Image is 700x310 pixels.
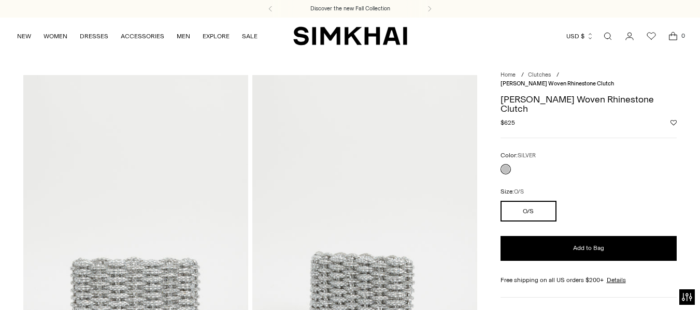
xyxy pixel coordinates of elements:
div: Free shipping on all US orders $200+ [501,275,677,285]
nav: breadcrumbs [501,71,677,88]
a: MEN [177,25,190,48]
button: O/S [501,201,556,222]
h1: [PERSON_NAME] Woven Rhinestone Clutch [501,95,677,113]
label: Color: [501,151,536,160]
div: / [556,71,559,80]
a: DRESSES [80,25,108,48]
a: Open cart modal [663,26,683,47]
a: NEW [17,25,31,48]
button: Add to Bag [501,236,677,261]
label: Size: [501,187,524,197]
a: EXPLORE [203,25,230,48]
a: Wishlist [641,26,662,47]
button: Add to Wishlist [670,120,677,126]
span: [PERSON_NAME] Woven Rhinestone Clutch [501,80,614,87]
a: Discover the new Fall Collection [310,5,390,13]
span: SILVER [518,152,536,159]
button: USD $ [566,25,594,48]
span: 0 [678,31,688,40]
span: O/S [514,188,524,195]
a: SIMKHAI [293,26,407,46]
a: WOMEN [44,25,67,48]
a: SALE [242,25,258,48]
a: Details [607,275,626,285]
div: / [521,71,524,80]
a: Open search modal [597,26,618,47]
a: Home [501,71,516,78]
a: Clutches [528,71,551,78]
span: $625 [501,118,515,127]
a: ACCESSORIES [121,25,164,48]
span: Add to Bag [573,244,604,253]
a: Go to the account page [619,26,640,47]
